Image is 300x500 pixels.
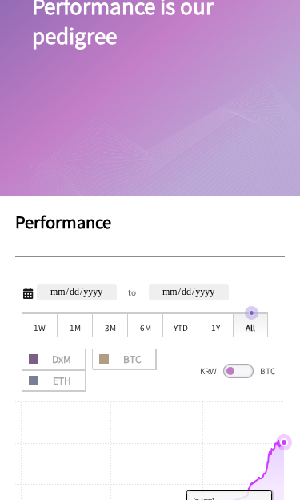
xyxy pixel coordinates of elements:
[22,313,57,337] div: 1W
[27,355,80,365] span: DxM
[200,365,217,377] span: KRW
[260,365,275,377] span: BTC
[128,285,138,301] span: to
[127,313,162,337] div: 6M
[57,313,92,337] div: 1M
[92,313,127,337] div: 3M
[198,313,233,337] div: 1Y
[98,355,150,365] span: BTC
[27,377,80,386] span: ETH
[15,212,286,233] h1: Performance
[162,313,198,337] div: YTD
[233,313,268,337] div: All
